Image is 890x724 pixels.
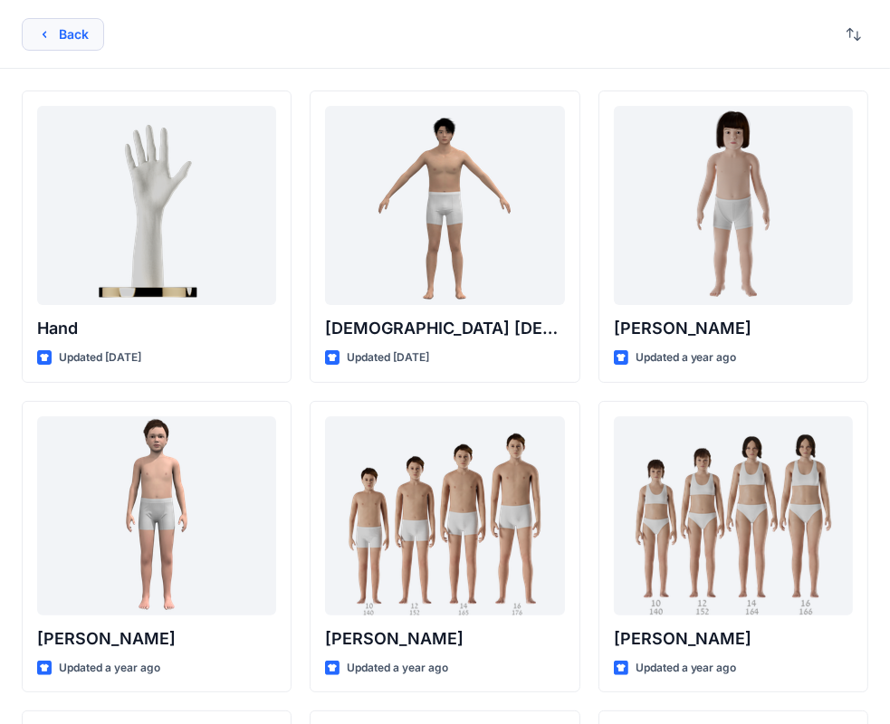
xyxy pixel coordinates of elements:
p: Updated a year ago [59,659,160,678]
a: Male Asian [325,106,564,305]
p: Hand [37,316,276,341]
button: Back [22,18,104,51]
p: Updated [DATE] [59,348,141,367]
a: Charlie [614,106,853,305]
a: Hand [37,106,276,305]
p: [PERSON_NAME] [614,626,853,652]
p: Updated a year ago [347,659,448,678]
p: [PERSON_NAME] [37,626,276,652]
p: [PERSON_NAME] [614,316,853,341]
p: [PERSON_NAME] [325,626,564,652]
p: [DEMOGRAPHIC_DATA] [DEMOGRAPHIC_DATA] [325,316,564,341]
p: Updated [DATE] [347,348,429,367]
p: Updated a year ago [636,348,737,367]
p: Updated a year ago [636,659,737,678]
a: Brenda [614,416,853,615]
a: Brandon [325,416,564,615]
a: Emil [37,416,276,615]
